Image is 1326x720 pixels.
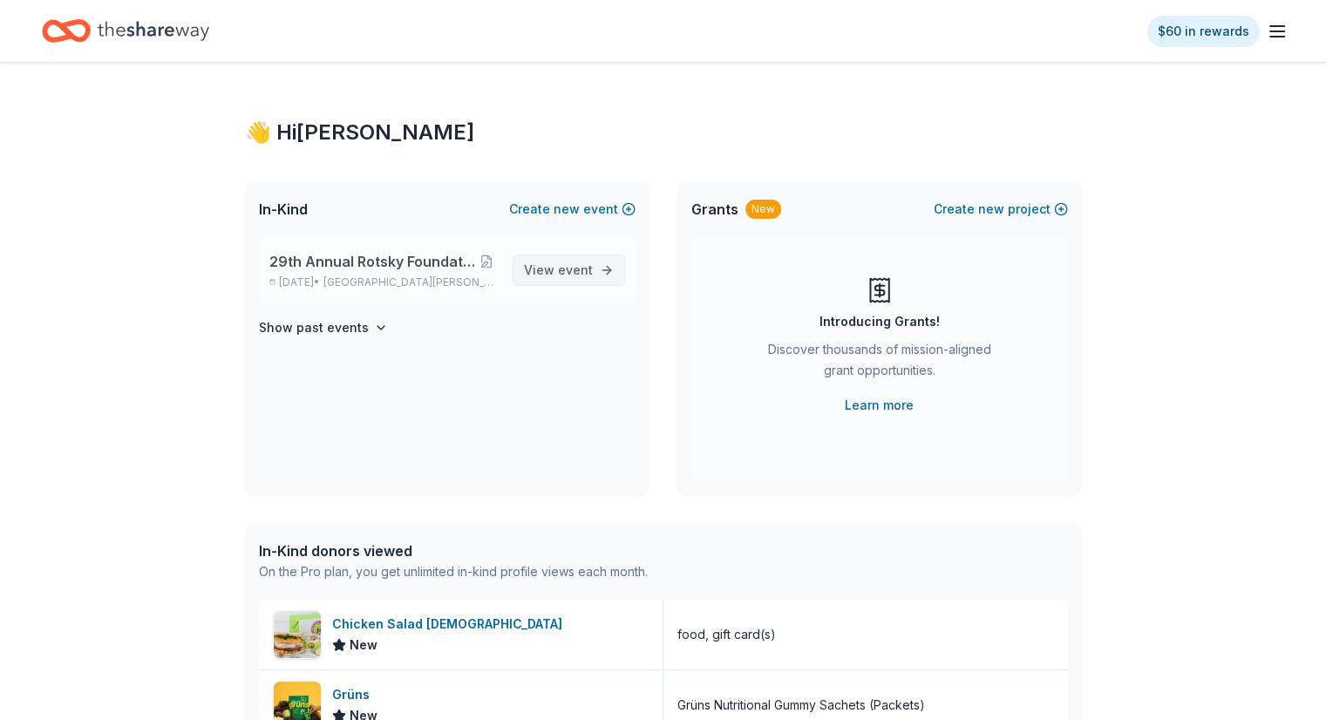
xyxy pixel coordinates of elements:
[819,311,940,332] div: Introducing Grants!
[259,317,388,338] button: Show past events
[509,199,636,220] button: Createnewevent
[677,624,776,645] div: food, gift card(s)
[259,561,648,582] div: On the Pro plan, you get unlimited in-kind profile views each month.
[332,614,569,635] div: Chicken Salad [DEMOGRAPHIC_DATA]
[934,199,1068,220] button: Createnewproject
[513,255,625,286] a: View event
[350,635,377,655] span: New
[332,684,377,705] div: Grüns
[259,199,308,220] span: In-Kind
[259,317,369,338] h4: Show past events
[677,695,925,716] div: Grüns Nutritional Gummy Sachets (Packets)
[524,260,593,281] span: View
[274,611,321,658] img: Image for Chicken Salad Chick
[845,395,914,416] a: Learn more
[554,199,580,220] span: new
[558,262,593,277] span: event
[42,10,209,51] a: Home
[269,251,476,272] span: 29th Annual Rotsky Foundation Silent Auction
[978,199,1004,220] span: new
[269,275,499,289] p: [DATE] •
[1147,16,1260,47] a: $60 in rewards
[245,119,1082,146] div: 👋 Hi [PERSON_NAME]
[761,339,998,388] div: Discover thousands of mission-aligned grant opportunities.
[259,540,648,561] div: In-Kind donors viewed
[691,199,738,220] span: Grants
[745,200,781,219] div: New
[323,275,498,289] span: [GEOGRAPHIC_DATA][PERSON_NAME], [GEOGRAPHIC_DATA]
